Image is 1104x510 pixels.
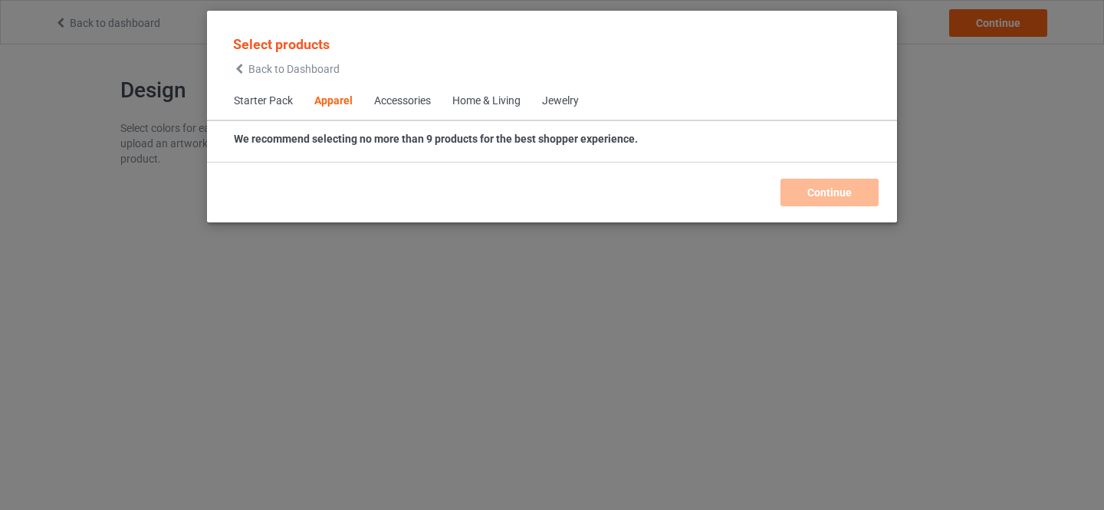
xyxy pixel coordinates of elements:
[233,36,330,52] span: Select products
[452,94,521,109] div: Home & Living
[374,94,431,109] div: Accessories
[223,83,304,120] span: Starter Pack
[314,94,353,109] div: Apparel
[248,63,340,75] span: Back to Dashboard
[542,94,579,109] div: Jewelry
[234,133,638,145] strong: We recommend selecting no more than 9 products for the best shopper experience.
